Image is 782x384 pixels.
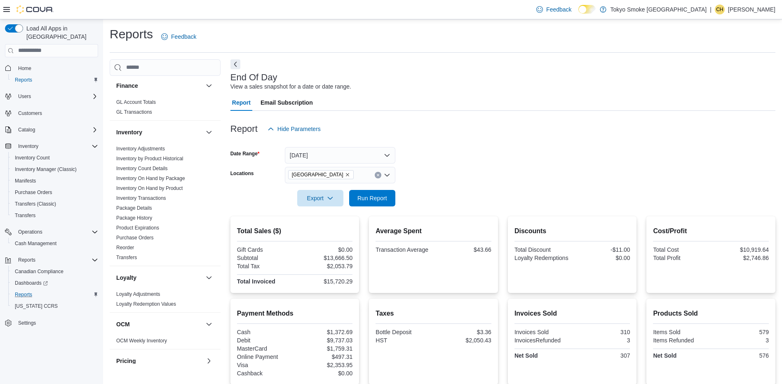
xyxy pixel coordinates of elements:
div: 3 [713,337,769,344]
h3: Inventory [116,128,142,136]
strong: Total Invoiced [237,278,275,285]
div: Total Tax [237,263,293,269]
div: $9,737.03 [296,337,352,344]
button: Inventory Manager (Classic) [8,164,101,175]
h2: Cost/Profit [653,226,769,236]
span: Inventory [18,143,38,150]
div: Transaction Average [376,246,432,253]
span: [GEOGRAPHIC_DATA] [292,171,343,179]
div: Finance [110,97,221,120]
h2: Products Sold [653,309,769,318]
span: Loyalty Adjustments [116,291,160,297]
button: Reports [15,255,39,265]
div: $2,746.86 [713,255,769,261]
button: OCM [204,319,214,329]
button: OCM [116,320,202,328]
div: HST [376,337,432,344]
div: Online Payment [237,354,293,360]
img: Cova [16,5,54,14]
a: Dashboards [8,277,101,289]
a: Customers [15,108,45,118]
span: Purchase Orders [116,234,154,241]
span: Transfers (Classic) [12,199,98,209]
span: Transfers [12,211,98,220]
span: Reports [12,75,98,85]
div: OCM [110,336,221,349]
a: Inventory Adjustments [116,146,165,152]
span: Inventory Manager (Classic) [12,164,98,174]
div: $2,050.43 [435,337,491,344]
span: Inventory by Product Historical [116,155,183,162]
button: Pricing [116,357,202,365]
button: Catalog [15,125,38,135]
div: 310 [574,329,630,335]
div: View a sales snapshot for a date or date range. [230,82,351,91]
span: Canadian Compliance [15,268,63,275]
span: Dashboards [12,278,98,288]
a: Inventory Transactions [116,195,166,201]
button: Next [230,59,240,69]
div: $0.00 [574,255,630,261]
button: Users [2,91,101,102]
span: Manifests [15,178,36,184]
span: Inventory [15,141,98,151]
button: [DATE] [285,147,395,164]
span: Operations [18,229,42,235]
a: Feedback [533,1,575,18]
span: Purchase Orders [15,189,52,196]
p: Tokyo Smoke [GEOGRAPHIC_DATA] [611,5,707,14]
span: Product Expirations [116,225,159,231]
span: Canadian Compliance [12,267,98,276]
a: Settings [15,318,39,328]
div: Bottle Deposit [376,329,432,335]
button: Settings [2,317,101,329]
span: Run Report [357,194,387,202]
a: Canadian Compliance [12,267,67,276]
a: Package Details [116,205,152,211]
div: Cashback [237,370,293,377]
span: Transfers [116,254,137,261]
h3: Finance [116,82,138,90]
a: Inventory Count Details [116,166,168,171]
a: Inventory Count [12,153,53,163]
span: OCM Weekly Inventory [116,337,167,344]
a: Reorder [116,245,134,251]
button: Operations [2,226,101,238]
h3: Loyalty [116,274,136,282]
h3: End Of Day [230,73,277,82]
span: Washington CCRS [12,301,98,311]
span: Transfers [15,212,35,219]
div: Cash [237,329,293,335]
span: Cash Management [12,239,98,248]
span: Inventory On Hand by Package [116,175,185,182]
div: Courtney Hubley [715,5,725,14]
span: Reports [12,290,98,300]
span: Reports [15,255,98,265]
button: Catalog [2,124,101,136]
button: Inventory [15,141,42,151]
div: Items Sold [653,329,709,335]
a: Transfers [116,255,137,260]
a: Reports [12,75,35,85]
button: Inventory Count [8,152,101,164]
p: | [710,5,712,14]
button: Finance [116,82,202,90]
h2: Total Sales ($) [237,226,353,236]
button: Finance [204,81,214,91]
div: $2,053.79 [296,263,352,269]
span: Inventory Count Details [116,165,168,172]
button: Remove Mount Pearl Commonwealth from selection in this group [345,172,350,177]
span: Report [232,94,251,111]
div: Total Profit [653,255,709,261]
button: Reports [2,254,101,266]
span: CH [716,5,723,14]
span: Reports [15,77,32,83]
div: InvoicesRefunded [514,337,571,344]
a: Loyalty Redemption Values [116,301,176,307]
h2: Invoices Sold [514,309,630,318]
span: Inventory Count [15,155,50,161]
h3: OCM [116,320,130,328]
a: Inventory On Hand by Product [116,185,183,191]
button: Transfers [8,210,101,221]
strong: Net Sold [514,352,538,359]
